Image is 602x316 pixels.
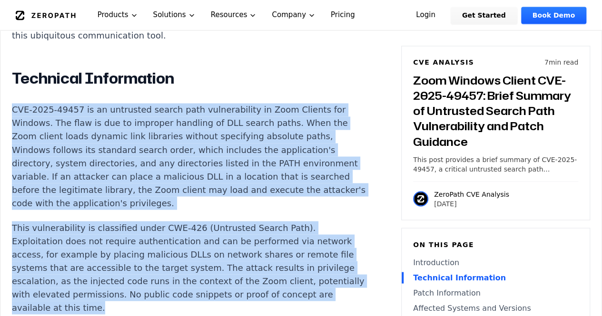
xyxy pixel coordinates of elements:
p: This vulnerability is classified under CWE-426 (Untrusted Search Path). Exploitation does not req... [12,221,366,314]
a: Login [405,7,447,24]
p: ZeroPath CVE Analysis [434,189,509,199]
h2: Technical Information [12,69,366,88]
p: This post provides a brief summary of CVE-2025-49457, a critical untrusted search path vulnerabil... [413,154,578,173]
a: Get Started [451,7,517,24]
h6: CVE Analysis [413,57,474,67]
p: CVE-2025-49457 is an untrusted search path vulnerability in Zoom Clients for Windows. The flaw is... [12,103,366,210]
a: Technical Information [413,272,578,283]
a: Book Demo [521,7,586,24]
a: Patch Information [413,287,578,298]
h6: On this page [413,239,578,249]
a: Affected Systems and Versions [413,302,578,314]
a: Introduction [413,257,578,268]
p: 7 min read [544,57,578,67]
p: [DATE] [434,199,509,208]
img: ZeroPath CVE Analysis [413,191,428,206]
h3: Zoom Windows Client CVE-2025-49457: Brief Summary of Untrusted Search Path Vulnerability and Patc... [413,73,578,149]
